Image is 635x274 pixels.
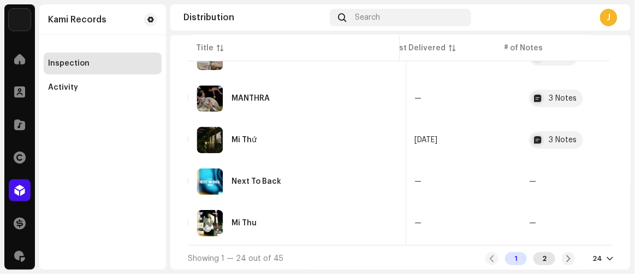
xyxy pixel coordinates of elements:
div: 3 Notes [549,95,577,102]
div: Distribution [183,13,325,22]
re-a-table-badge: — [529,178,626,185]
span: Jul 11, 2025 [414,136,437,144]
img: 74830c20-89f7-49e8-829a-a168a681cf93 [197,210,223,236]
div: Activity [48,83,78,92]
span: — [414,95,422,102]
span: Showing 1 — 24 out of 45 [188,255,283,263]
div: 2 [533,252,555,265]
div: Last Delivered [390,43,446,54]
div: Mi Thứ [232,136,257,144]
div: 1 [505,252,527,265]
span: — [414,219,422,227]
div: J [600,9,618,26]
re-m-nav-item: Inspection [44,53,162,74]
span: — [414,178,422,185]
re-a-table-badge: — [529,219,626,227]
span: Search [355,13,381,22]
img: 0d3f5dc5-1a57-4c74-b9b5-fa8310745beb [197,168,223,195]
re-m-nav-item: Activity [44,77,162,98]
div: Next To Back [232,178,281,185]
div: Kami Records [48,15,106,24]
img: 33004b37-325d-4a8b-b51f-c12e9b964943 [9,9,31,31]
div: Title [197,43,214,54]
div: MANTHRA [232,95,270,102]
div: Inspection [48,59,90,68]
div: 3 Notes [549,136,577,144]
div: 24 [592,254,602,263]
img: 939e76c3-d29e-453e-9610-96d4927b96ab [197,85,223,112]
div: Mi Thu [232,219,257,227]
img: 025fd082-dc58-4402-bdc9-adbd95f87870 [197,127,223,153]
